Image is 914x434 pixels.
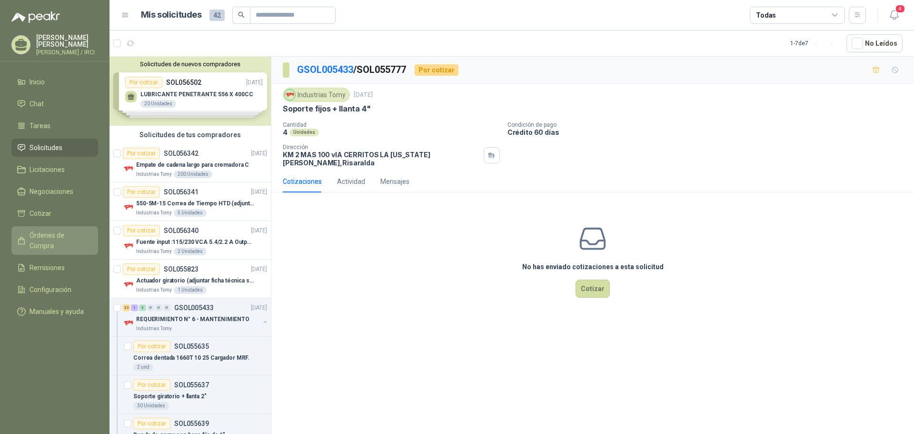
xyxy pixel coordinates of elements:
[11,139,98,157] a: Solicitudes
[30,121,50,131] span: Tareas
[30,77,45,87] span: Inicio
[30,284,71,295] span: Configuración
[30,164,65,175] span: Licitaciones
[297,64,353,75] a: GSOL005433
[285,90,295,100] img: Company Logo
[174,343,209,350] p: SOL055635
[123,279,134,290] img: Company Logo
[283,128,288,136] p: 4
[123,302,269,333] a: 33 1 3 0 0 0 GSOL005433[DATE] Company LogoREQUERIMIENTO N° 6 - MANTENIMIENTOIndustrias Tomy
[251,226,267,235] p: [DATE]
[209,10,225,21] span: 42
[123,240,134,252] img: Company Logo
[133,392,207,401] p: Soporte giratorio + llanta 2"
[133,418,170,429] div: Por cotizar
[147,304,154,311] div: 0
[507,128,910,136] p: Crédito 60 días
[251,303,267,313] p: [DATE]
[164,227,199,234] p: SOL056340
[164,266,199,273] p: SOL055823
[846,34,903,52] button: No Leídos
[11,161,98,179] a: Licitaciones
[136,325,172,333] p: Industrias Tomy
[30,142,62,153] span: Solicitudes
[123,317,134,329] img: Company Logo
[174,209,207,217] div: 5 Unidades
[11,226,98,255] a: Órdenes de Compra
[283,121,500,128] p: Cantidad
[123,186,160,198] div: Por cotizar
[415,64,458,76] div: Por cotizar
[155,304,162,311] div: 0
[30,262,65,273] span: Remisiones
[11,73,98,91] a: Inicio
[11,259,98,277] a: Remisiones
[30,186,73,197] span: Negociaciones
[756,10,776,20] div: Todas
[136,199,255,208] p: 550-5M-15 Correa de Tiempo HTD (adjuntar ficha y /o imagenes)
[123,163,134,174] img: Company Logo
[136,209,172,217] p: Industrias Tomy
[297,62,407,77] p: / SOL055777
[11,281,98,299] a: Configuración
[131,304,138,311] div: 1
[30,306,84,317] span: Manuales y ayuda
[109,260,271,298] a: Por cotizarSOL055823[DATE] Company LogoActuador giratorio (adjuntar ficha técnica si es diferente...
[109,221,271,260] a: Por cotizarSOL056340[DATE] Company LogoFuente input :115/230 VCA 5.4/2.2 A Output: 24 VDC 10 A 47...
[11,182,98,201] a: Negociaciones
[380,176,409,187] div: Mensajes
[123,263,160,275] div: Por cotizar
[283,151,480,167] p: KM 2 MAS 100 vIA CERRITOS LA [US_STATE] [PERSON_NAME] , Risaralda
[163,304,170,311] div: 0
[164,150,199,157] p: SOL056342
[36,34,98,48] p: [PERSON_NAME] [PERSON_NAME]
[174,420,209,427] p: SOL055639
[283,88,350,102] div: Industrias Tomy
[11,95,98,113] a: Chat
[30,208,51,219] span: Cotizar
[133,341,170,352] div: Por cotizar
[337,176,365,187] div: Actividad
[11,117,98,135] a: Tareas
[109,375,271,414] a: Por cotizarSOL055637Soporte giratorio + llanta 2"30 Unidades
[11,11,60,23] img: Logo peakr
[136,286,172,294] p: Industrias Tomy
[885,7,903,24] button: 4
[283,104,371,114] p: Soporte fijos + llanta 4"
[141,8,202,22] h1: Mis solicitudes
[133,353,249,363] p: Correa dentada 1660T 10 25 Cargador MRF.
[11,204,98,222] a: Cotizar
[30,230,89,251] span: Órdenes de Compra
[109,144,271,182] a: Por cotizarSOL056342[DATE] Company LogoEmpate de cadena largo para cremadora CIndustrias Tomy200 ...
[136,276,255,285] p: Actuador giratorio (adjuntar ficha técnica si es diferente a festo)
[251,265,267,274] p: [DATE]
[113,61,267,68] button: Solicitudes de nuevos compradores
[895,4,905,13] span: 4
[109,182,271,221] a: Por cotizarSOL056341[DATE] Company Logo550-5M-15 Correa de Tiempo HTD (adjuntar ficha y /o imagen...
[174,382,209,388] p: SOL055637
[136,171,172,178] p: Industrias Tomy
[133,379,170,391] div: Por cotizar
[238,11,245,18] span: search
[507,121,910,128] p: Condición de pago
[136,315,249,324] p: REQUERIMIENTO N° 6 - MANTENIMIENTO
[354,91,373,100] p: [DATE]
[251,149,267,158] p: [DATE]
[30,99,44,109] span: Chat
[133,402,169,410] div: 30 Unidades
[174,248,207,255] div: 2 Unidades
[576,280,610,298] button: Cotizar
[174,304,214,311] p: GSOL005433
[123,304,130,311] div: 33
[123,202,134,213] img: Company Logo
[289,129,319,136] div: Unidades
[136,161,249,170] p: Empate de cadena largo para cremadora C
[136,238,255,247] p: Fuente input :115/230 VCA 5.4/2.2 A Output: 24 VDC 10 A 47-63 Hz
[109,57,271,126] div: Solicitudes de nuevos compradoresPor cotizarSOL056502[DATE] LUBRICANTE PENETRANTE 556 X 400CC20 U...
[164,189,199,195] p: SOL056341
[123,225,160,236] div: Por cotizar
[283,176,322,187] div: Cotizaciones
[11,303,98,321] a: Manuales y ayuda
[109,126,271,144] div: Solicitudes de tus compradores
[251,188,267,197] p: [DATE]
